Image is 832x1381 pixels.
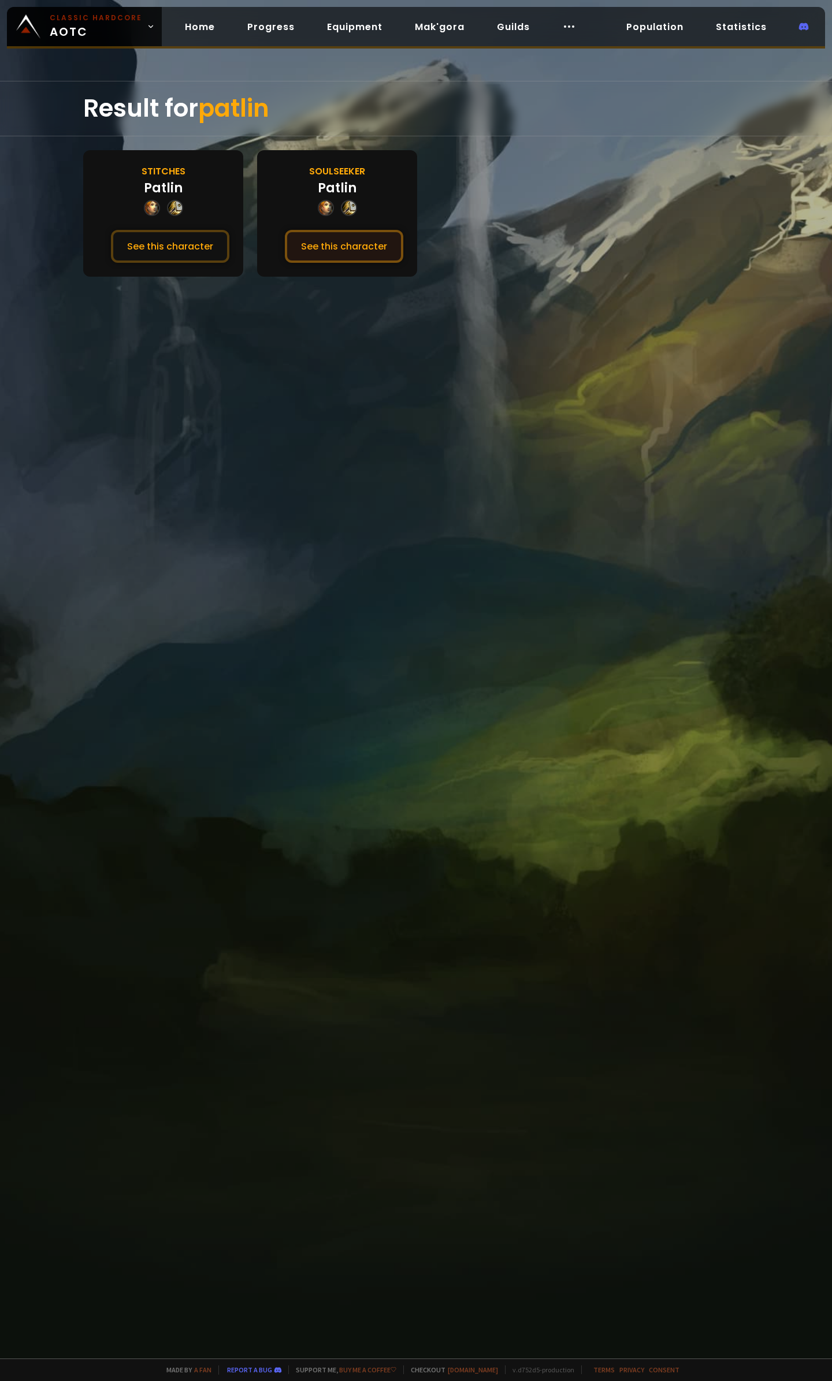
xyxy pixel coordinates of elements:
[50,13,142,40] span: AOTC
[285,230,403,263] button: See this character
[505,1365,574,1374] span: v. d752d5 - production
[238,15,304,39] a: Progress
[198,91,269,125] span: patlin
[142,164,185,178] div: Stitches
[288,1365,396,1374] span: Support me,
[593,1365,615,1374] a: Terms
[406,15,474,39] a: Mak'gora
[339,1365,396,1374] a: Buy me a coffee
[488,15,539,39] a: Guilds
[7,7,162,46] a: Classic HardcoreAOTC
[227,1365,272,1374] a: Report a bug
[144,178,183,198] div: Patlin
[707,15,776,39] a: Statistics
[111,230,229,263] button: See this character
[309,164,365,178] div: Soulseeker
[619,1365,644,1374] a: Privacy
[83,81,749,136] div: Result for
[318,178,356,198] div: Patlin
[194,1365,211,1374] a: a fan
[176,15,224,39] a: Home
[448,1365,498,1374] a: [DOMAIN_NAME]
[649,1365,679,1374] a: Consent
[159,1365,211,1374] span: Made by
[617,15,693,39] a: Population
[50,13,142,23] small: Classic Hardcore
[318,15,392,39] a: Equipment
[403,1365,498,1374] span: Checkout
